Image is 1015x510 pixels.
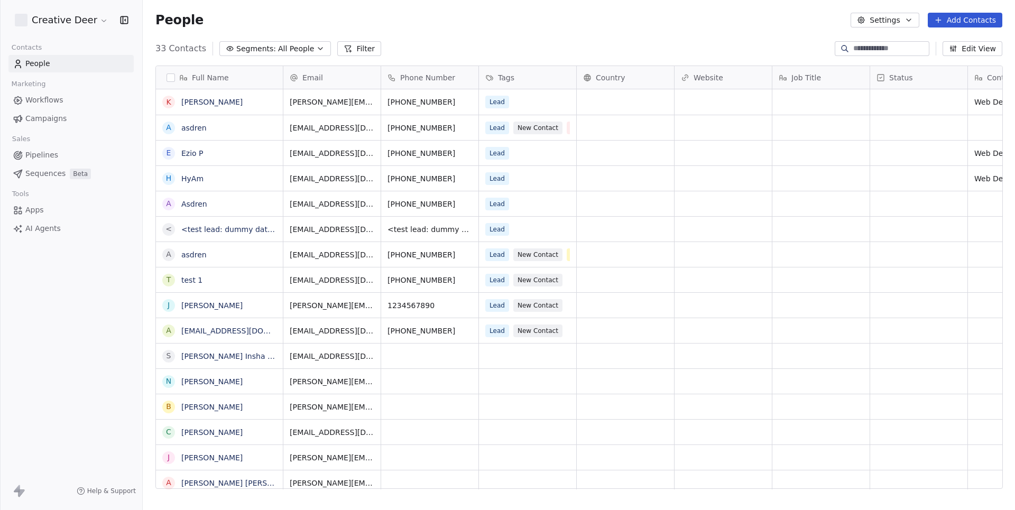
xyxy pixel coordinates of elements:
div: t [167,274,171,285]
span: [PERSON_NAME][EMAIL_ADDRESS][DOMAIN_NAME] [290,97,374,107]
span: Help & Support [87,487,136,495]
div: grid [156,89,283,489]
a: AI Agents [8,220,134,237]
button: Filter [337,41,381,56]
span: Tools [7,186,33,202]
a: <test lead: dummy data for first_name> [181,225,332,234]
div: A [166,198,171,209]
div: Job Title [772,66,870,89]
span: Lead [485,198,509,210]
span: Workflows [25,95,63,106]
a: [PERSON_NAME] [181,453,243,462]
div: J [168,452,170,463]
span: [PHONE_NUMBER] [387,97,472,107]
div: Email [283,66,381,89]
div: K [166,97,171,108]
span: Creative Deer [32,13,97,27]
span: Contacts [7,40,47,55]
a: asdren [181,124,207,132]
span: [PERSON_NAME][EMAIL_ADDRESS][PERSON_NAME][DOMAIN_NAME] [290,402,374,412]
a: [PERSON_NAME] [181,301,243,310]
span: Lead [485,147,509,160]
span: Lead [485,172,509,185]
span: All People [278,43,314,54]
span: [PHONE_NUMBER] [387,199,472,209]
a: [EMAIL_ADDRESS][DOMAIN_NAME] [181,327,311,335]
a: Apps [8,201,134,219]
span: Sales [7,131,35,147]
a: asdren [181,251,207,259]
span: [EMAIL_ADDRESS][DOMAIN_NAME] [290,224,374,235]
span: Lead [485,274,509,286]
span: [EMAIL_ADDRESS][DOMAIN_NAME] [290,427,374,438]
span: [PERSON_NAME][EMAIL_ADDRESS][DOMAIN_NAME] [290,478,374,488]
span: Phone Number [400,72,455,83]
a: [PERSON_NAME] [181,98,243,106]
span: Email [302,72,323,83]
span: AI Agents [25,223,61,234]
a: Ezio P [181,149,204,157]
div: a [166,249,171,260]
span: [PERSON_NAME][EMAIL_ADDRESS][PERSON_NAME][DOMAIN_NAME] [290,376,374,387]
a: Asdren [181,200,207,208]
span: [EMAIL_ADDRESS][DOMAIN_NAME] [290,123,374,133]
span: Lead [485,223,509,236]
span: VIP [567,248,585,261]
span: 1234567890 [387,300,472,311]
span: [EMAIL_ADDRESS][DOMAIN_NAME] [290,173,374,184]
div: a [166,122,171,133]
span: Website [694,72,723,83]
span: Pipelines [25,150,58,161]
a: test 1 [181,276,202,284]
a: HyAm [181,174,204,183]
span: Marketing [7,76,50,92]
span: <test lead: dummy data for phone_number> [387,224,472,235]
span: Country [596,72,625,83]
span: Lead [485,122,509,134]
span: Segments: [236,43,276,54]
div: < [165,224,172,235]
a: People [8,55,134,72]
span: Tags [498,72,514,83]
a: Pipelines [8,146,134,164]
a: [PERSON_NAME] [181,403,243,411]
div: Full Name [156,66,283,89]
div: Status [870,66,967,89]
a: [PERSON_NAME] [181,428,243,437]
div: J [168,300,170,311]
div: E [167,147,171,159]
a: Help & Support [77,487,136,495]
span: Apps [25,205,44,216]
span: New Contact [513,324,562,337]
span: Job Title [791,72,821,83]
div: Tags [479,66,576,89]
span: [PHONE_NUMBER] [387,275,472,285]
span: New Contact [513,248,562,261]
span: New Contact [513,299,562,312]
a: Campaigns [8,110,134,127]
span: [PHONE_NUMBER] [387,249,472,260]
span: Status [889,72,913,83]
span: People [25,58,50,69]
span: [PHONE_NUMBER] [387,173,472,184]
div: a [166,325,171,336]
span: No Show [567,122,603,134]
span: [PERSON_NAME][EMAIL_ADDRESS][PERSON_NAME][DOMAIN_NAME] [290,300,374,311]
span: [EMAIL_ADDRESS][DOMAIN_NAME] [290,351,374,361]
span: New Contact [513,122,562,134]
span: Lead [485,96,509,108]
span: [EMAIL_ADDRESS][DOMAIN_NAME] [290,199,374,209]
div: B [166,401,171,412]
span: [PERSON_NAME][EMAIL_ADDRESS][DOMAIN_NAME] [290,452,374,463]
span: [EMAIL_ADDRESS][DOMAIN_NAME] [290,275,374,285]
span: 33 Contacts [155,42,206,55]
div: A [166,477,171,488]
span: Full Name [192,72,229,83]
button: Creative Deer [13,11,110,29]
span: New Contact [513,274,562,286]
span: [EMAIL_ADDRESS][DOMAIN_NAME] [290,326,374,336]
span: [PHONE_NUMBER] [387,148,472,159]
div: H [166,173,172,184]
span: [PHONE_NUMBER] [387,123,472,133]
span: Beta [70,169,91,179]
